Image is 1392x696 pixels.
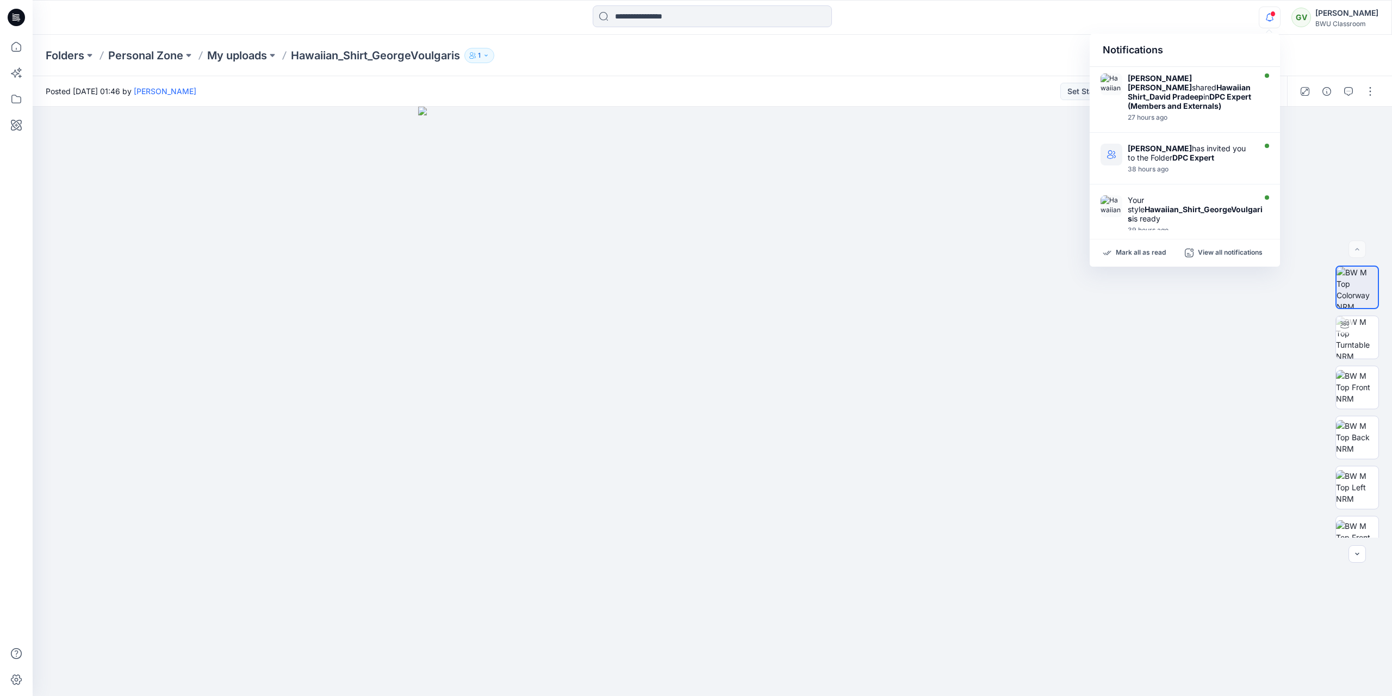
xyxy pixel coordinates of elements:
[1128,144,1253,162] div: has invited you to the Folder
[1336,370,1378,404] img: BW M Top Front NRM
[1315,20,1378,28] div: BWU Classroom
[1101,144,1122,165] img: DPC Expert
[1128,205,1263,223] strong: Hawaiian_Shirt_GeorgeVoulgaris
[1318,83,1335,100] button: Details
[1128,144,1192,153] strong: [PERSON_NAME]
[1198,248,1263,258] p: View all notifications
[46,85,196,97] span: Posted [DATE] 01:46 by
[1315,7,1378,20] div: [PERSON_NAME]
[418,107,1007,696] img: eyJhbGciOiJIUzI1NiIsImtpZCI6IjAiLCJzbHQiOiJzZXMiLCJ0eXAiOiJKV1QifQ.eyJkYXRhIjp7InR5cGUiOiJzdG9yYW...
[1336,420,1378,454] img: BW M Top Back NRM
[1101,195,1122,217] img: Hawaiian_Shirt_GeorgeVoulgaris
[1128,92,1251,110] strong: DPC Expert (Members and Externals)
[1128,114,1253,121] div: Wednesday, September 24, 2025 14:03
[134,87,196,96] a: [PERSON_NAME]
[1336,316,1378,359] img: BW M Top Turntable NRM
[1128,83,1251,101] strong: Hawaiian Shirt_David Pradeep
[1128,73,1192,92] strong: [PERSON_NAME] [PERSON_NAME]
[46,48,84,63] a: Folders
[1291,8,1311,27] div: GV
[291,48,460,63] p: Hawaiian_Shirt_GeorgeVoulgaris
[1128,195,1263,223] div: Your style is ready
[1336,470,1378,504] img: BW M Top Left NRM
[1337,267,1378,308] img: BW M Top Colorway NRM
[1101,73,1122,95] img: Hawaiian Shirt_David Pradeep
[464,48,494,63] button: 1
[1128,73,1253,110] div: shared in
[1128,165,1253,173] div: Wednesday, September 24, 2025 02:54
[207,48,267,63] a: My uploads
[1336,520,1378,555] img: BW M Top Front Chest NRM
[1172,153,1214,162] strong: DPC Expert
[478,50,481,61] p: 1
[1128,226,1263,234] div: Wednesday, September 24, 2025 01:48
[1090,34,1280,67] div: Notifications
[1116,248,1166,258] p: Mark all as read
[108,48,183,63] a: Personal Zone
